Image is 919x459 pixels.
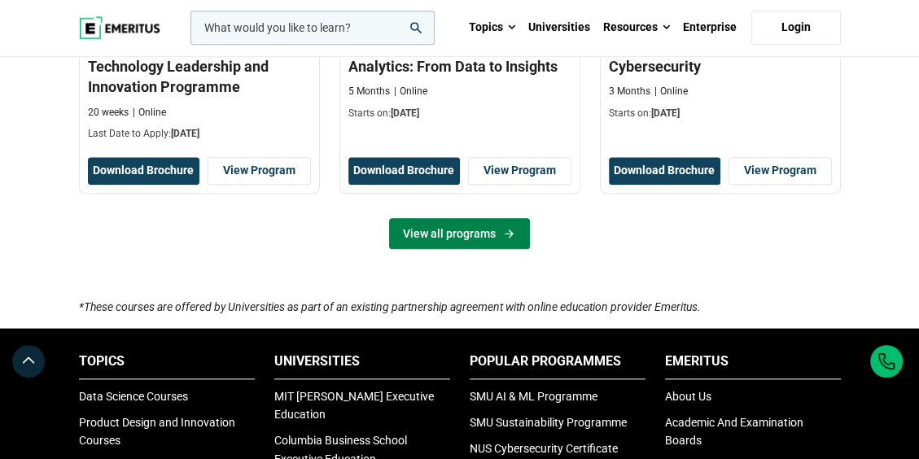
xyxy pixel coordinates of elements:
p: Online [133,106,166,120]
a: Product Design and Innovation Courses [79,416,235,447]
button: Download Brochure [88,157,199,185]
a: View Program [468,157,571,185]
a: About Us [665,390,711,403]
a: Login [751,11,841,45]
p: 3 Months [609,85,650,98]
h3: Analytics: From Data to Insights [348,56,571,76]
button: Download Brochure [609,157,720,185]
p: 5 Months [348,85,390,98]
a: Data Science Courses [79,390,188,403]
a: View all programs [389,218,530,249]
span: [DATE] [651,107,680,119]
a: SMU Sustainability Programme [470,416,627,429]
a: MIT [PERSON_NAME] Executive Education [274,390,434,421]
input: woocommerce-product-search-field-0 [190,11,435,45]
p: Starts on: [609,107,832,120]
span: [DATE] [171,128,199,139]
p: 20 weeks [88,106,129,120]
p: Last Date to Apply: [88,127,311,141]
i: *These courses are offered by Universities as part of an existing partnership agreement with onli... [79,300,701,313]
p: Starts on: [348,107,571,120]
a: View Program [208,157,311,185]
h3: Technology Leadership and Innovation Programme [88,56,311,97]
h3: Cybersecurity [609,56,832,76]
p: Online [394,85,427,98]
a: Academic And Examination Boards [665,416,803,447]
p: Online [654,85,688,98]
a: View Program [729,157,832,185]
a: SMU AI & ML Programme [470,390,597,403]
span: [DATE] [391,107,419,119]
button: Download Brochure [348,157,460,185]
